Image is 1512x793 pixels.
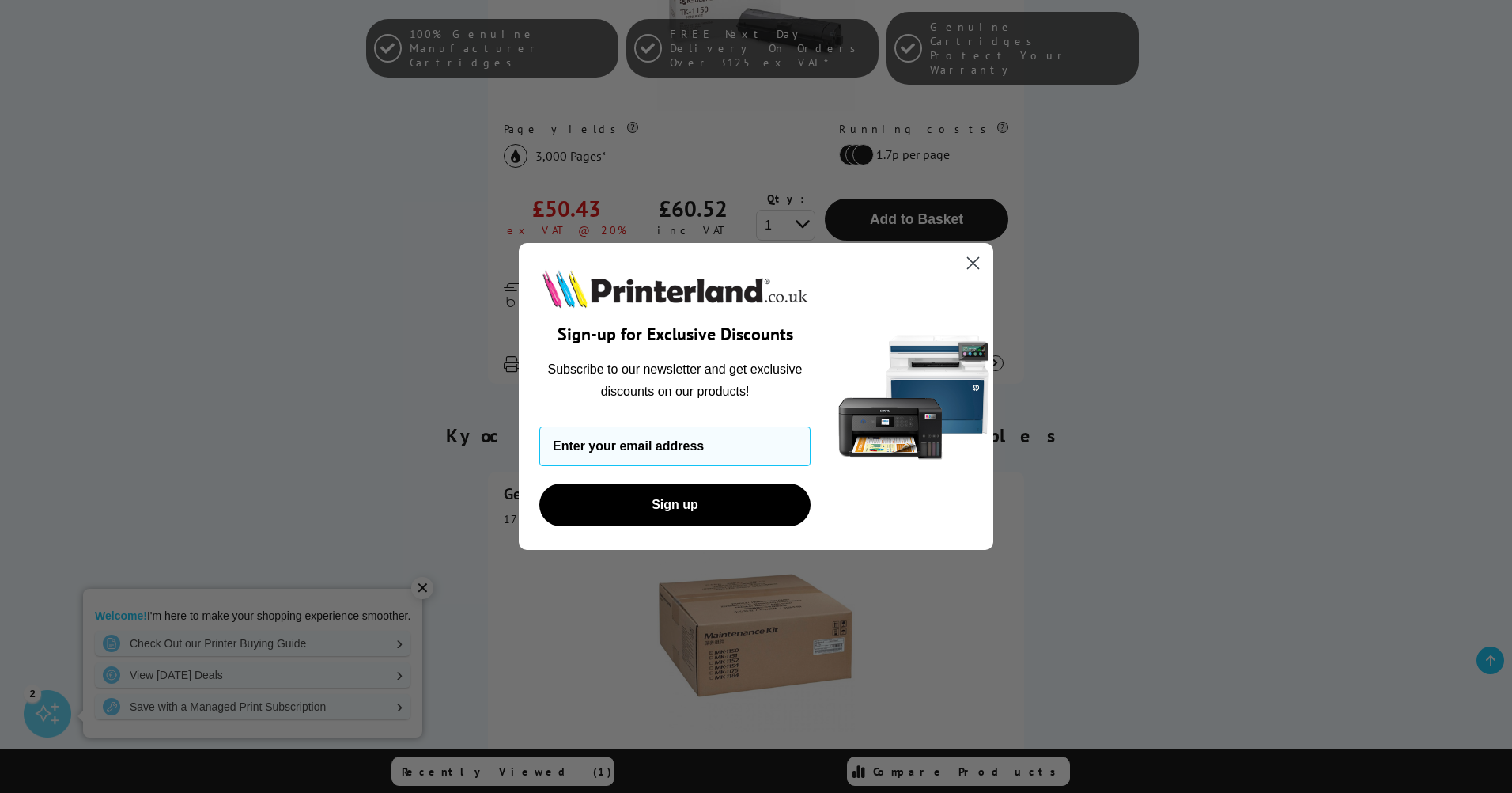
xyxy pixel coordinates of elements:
img: 5290a21f-4df8-4860-95f4-ea1e8d0e8904.png [835,243,993,551]
span: Sign-up for Exclusive Discounts [558,323,793,345]
img: Printerland.co.uk [539,267,811,311]
span: Subscribe to our newsletter and get exclusive discounts on our products! [548,362,803,398]
input: Enter your email address [539,427,811,466]
button: Close dialog [959,249,987,277]
button: Sign up [539,484,811,526]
